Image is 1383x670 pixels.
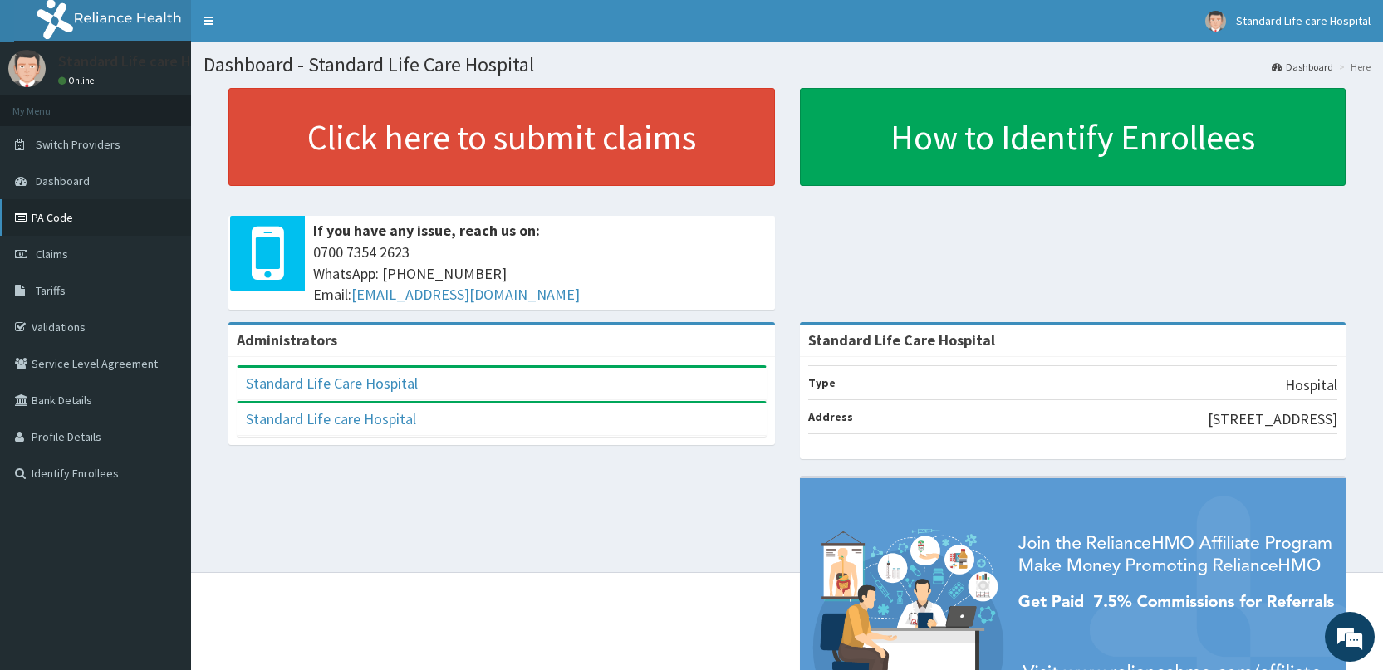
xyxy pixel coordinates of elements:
[36,283,66,298] span: Tariffs
[808,409,853,424] b: Address
[1236,13,1371,28] span: Standard Life care Hospital
[31,83,67,125] img: d_794563401_company_1708531726252_794563401
[228,88,775,186] a: Click here to submit claims
[1335,60,1371,74] li: Here
[808,330,995,350] strong: Standard Life Care Hospital
[1205,11,1226,32] img: User Image
[1208,408,1337,430] p: [STREET_ADDRESS]
[8,453,316,511] textarea: Type your message and hit 'Enter'
[1272,60,1333,74] a: Dashboard
[1285,374,1337,396] p: Hospital
[8,50,46,87] img: User Image
[36,174,90,188] span: Dashboard
[58,75,98,86] a: Online
[808,375,836,390] b: Type
[313,242,767,306] span: 0700 7354 2623 WhatsApp: [PHONE_NUMBER] Email:
[351,285,580,304] a: [EMAIL_ADDRESS][DOMAIN_NAME]
[313,221,540,240] b: If you have any issue, reach us on:
[58,54,236,69] p: Standard Life care Hospital
[237,330,337,350] b: Administrators
[36,247,68,262] span: Claims
[246,374,418,393] a: Standard Life Care Hospital
[36,137,120,152] span: Switch Providers
[96,209,229,377] span: We're online!
[86,93,279,115] div: Chat with us now
[204,54,1371,76] h1: Dashboard - Standard Life Care Hospital
[272,8,312,48] div: Minimize live chat window
[246,409,416,428] a: Standard Life care Hospital
[800,88,1346,186] a: How to Identify Enrollees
